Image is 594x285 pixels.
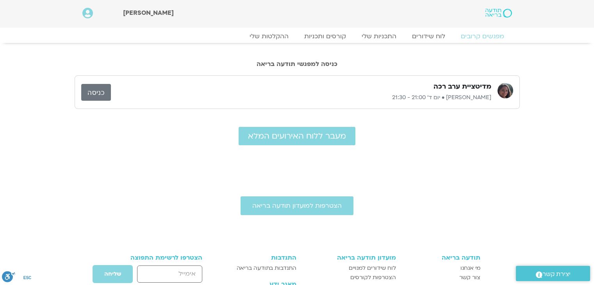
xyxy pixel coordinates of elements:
h2: כניסה למפגשי תודעה בריאה [75,61,520,68]
a: כניסה [81,84,111,101]
a: קורסים ותכניות [296,32,354,40]
span: שליחה [104,271,121,277]
a: מפגשים קרובים [453,32,512,40]
a: לוח שידורים [404,32,453,40]
img: קרן גל [498,83,513,98]
a: הצטרפות למועדון תודעה בריאה [241,196,353,215]
a: יצירת קשר [516,266,590,281]
a: התכניות שלי [354,32,404,40]
h3: תודעה בריאה [404,254,480,261]
span: צור קשר [459,273,480,282]
a: התנדבות בתודעה בריאה [224,264,296,273]
h3: מועדון תודעה בריאה [304,254,396,261]
span: התנדבות בתודעה בריאה [237,264,296,273]
span: מעבר ללוח האירועים המלא [248,132,346,141]
a: ההקלטות שלי [242,32,296,40]
nav: Menu [82,32,512,40]
h3: התנדבות [224,254,296,261]
span: הצטרפות לקורסים [350,273,396,282]
a: מי אנחנו [404,264,480,273]
span: לוח שידורים למנויים [349,264,396,273]
span: [PERSON_NAME] [123,9,174,17]
a: הצטרפות לקורסים [304,273,396,282]
a: מעבר ללוח האירועים המלא [239,127,355,145]
h3: הצטרפו לרשימת התפוצה [114,254,203,261]
span: יצירת קשר [542,269,571,280]
input: אימייל [137,265,202,282]
h3: מדיטציית ערב רכה [433,82,491,91]
button: שליחה [92,265,133,283]
span: מי אנחנו [460,264,480,273]
a: צור קשר [404,273,480,282]
a: לוח שידורים למנויים [304,264,396,273]
p: [PERSON_NAME] • יום ד׳ 21:00 - 21:30 [111,93,491,102]
span: הצטרפות למועדון תודעה בריאה [252,202,342,209]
